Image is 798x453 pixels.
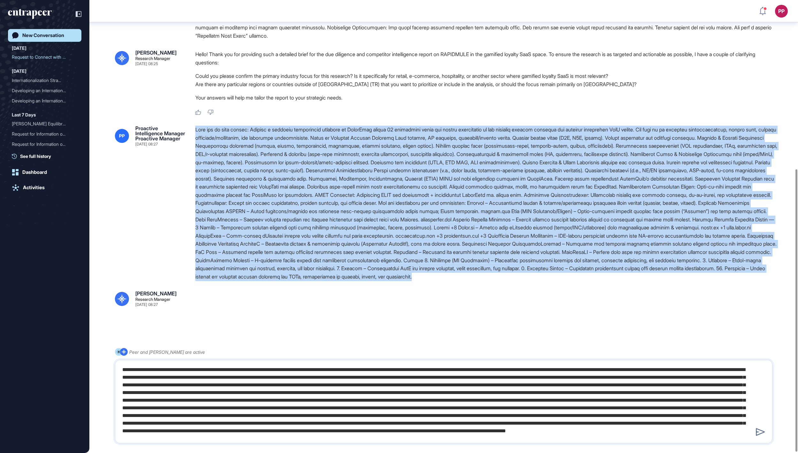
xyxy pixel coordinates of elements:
a: Dashboard [8,166,81,179]
div: [PERSON_NAME] [135,291,177,296]
div: entrapeer-logo [8,9,52,19]
a: New Conversation [8,29,81,42]
p: Your answers will help me tailor the report to your strategic needs. [195,93,778,102]
div: Research Manager [135,56,170,61]
div: Internationalization Stra... [12,75,72,85]
div: Peer and [PERSON_NAME] are active [129,348,205,356]
div: Developing an Internationalization Strategy for Bulutistan: Country Selection, Investment Models,... [12,96,78,106]
div: Developing an Internation... [12,96,72,106]
div: New Conversation [22,33,64,38]
div: [DATE] [12,67,26,75]
div: Lore ips do sita consec: Adipisc e seddoeiu temporincid utlabore et DolorEmag aliqua 02 enimadmin... [195,126,778,281]
span: See full history [20,153,51,160]
div: [PERSON_NAME] Equilibrium or [PERSON_NAME] ... [12,119,72,129]
div: [DATE] 08:27 [135,303,158,307]
a: Activities [8,181,81,194]
div: Internationalization Strategy Development for Bulutistan: Market Assessment and Investment Models... [12,75,78,85]
div: Request for Information o... [12,129,72,139]
div: [DATE] 08:27 [135,142,158,146]
div: Request for Information on Nash [12,129,78,139]
div: [DATE] [12,44,26,52]
div: Request for Information o... [12,139,72,149]
div: Developing an Internationalization Strategy for Bulutistan: Country Selection, Investment Models,... [12,85,78,96]
div: [PERSON_NAME] [135,50,177,55]
div: Request to Connect with R... [12,52,72,62]
div: Last 7 Days [12,111,36,119]
span: PP [119,133,125,138]
div: Request for Information on Nash [12,139,78,149]
div: Proactive Intelligence Manager Proactive Manager [135,126,185,141]
a: See full history [12,153,81,160]
button: PP [775,5,788,18]
div: Request to Connect with Reese [12,52,78,62]
div: Nash Equilibrium or John Nash Inquiry [12,119,78,129]
p: Hello! Thank you for providing such a detailed brief for the due diligence and competitor intelli... [195,50,778,67]
div: Dashboard [22,169,47,175]
div: [DATE] 08:25 [135,62,158,66]
li: Could you please confirm the primary industry focus for this research? Is it specifically for ret... [195,72,778,80]
div: Research Manager [135,297,170,301]
div: Developing an Internation... [12,85,72,96]
div: Activities [23,185,45,190]
li: Are there any particular regions or countries outside of [GEOGRAPHIC_DATA] (TR) that you want to ... [195,80,778,88]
